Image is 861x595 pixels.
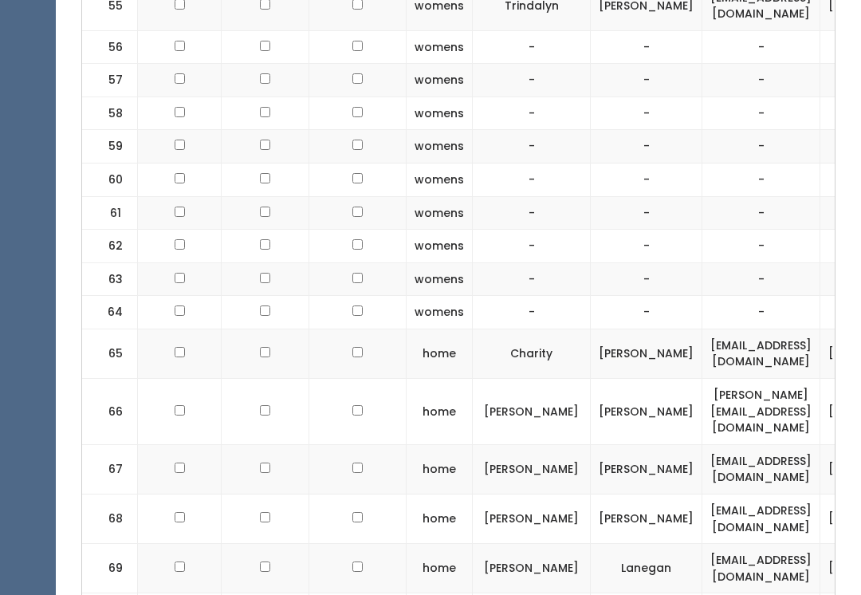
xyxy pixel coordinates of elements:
td: - [591,296,702,329]
td: - [702,97,820,130]
td: - [702,130,820,164]
td: womens [407,130,473,164]
td: - [473,130,591,164]
td: home [407,544,473,593]
td: [PERSON_NAME] [591,379,702,445]
td: - [473,164,591,197]
td: - [702,262,820,296]
td: womens [407,64,473,97]
td: womens [407,196,473,230]
td: 69 [82,544,138,593]
td: Lanegan [591,544,702,593]
td: 57 [82,64,138,97]
td: [PERSON_NAME] [473,494,591,543]
td: womens [407,230,473,263]
td: 63 [82,262,138,296]
td: home [407,494,473,543]
td: womens [407,296,473,329]
td: 67 [82,444,138,494]
td: - [591,230,702,263]
td: - [473,97,591,130]
td: home [407,329,473,378]
td: - [591,164,702,197]
td: [PERSON_NAME] [591,444,702,494]
td: home [407,379,473,445]
td: - [702,30,820,64]
td: home [407,444,473,494]
td: - [473,196,591,230]
td: - [702,164,820,197]
td: 65 [82,329,138,378]
td: 61 [82,196,138,230]
td: [EMAIL_ADDRESS][DOMAIN_NAME] [702,329,820,378]
td: - [591,196,702,230]
td: - [591,64,702,97]
td: - [702,64,820,97]
td: - [591,262,702,296]
td: 64 [82,296,138,329]
td: [PERSON_NAME] [591,329,702,378]
td: 58 [82,97,138,130]
td: - [473,262,591,296]
td: womens [407,30,473,64]
td: [PERSON_NAME] [473,544,591,593]
td: - [591,130,702,164]
td: womens [407,164,473,197]
td: 66 [82,379,138,445]
td: [EMAIL_ADDRESS][DOMAIN_NAME] [702,494,820,543]
td: 56 [82,30,138,64]
td: - [473,296,591,329]
td: [PERSON_NAME] [473,379,591,445]
td: - [702,196,820,230]
td: [EMAIL_ADDRESS][DOMAIN_NAME] [702,544,820,593]
td: womens [407,262,473,296]
td: [PERSON_NAME] [591,494,702,543]
td: - [473,30,591,64]
td: - [591,30,702,64]
td: [PERSON_NAME] [473,444,591,494]
td: Charity [473,329,591,378]
td: - [473,64,591,97]
td: 68 [82,494,138,543]
td: - [702,296,820,329]
td: 60 [82,164,138,197]
td: 62 [82,230,138,263]
td: - [702,230,820,263]
td: - [591,97,702,130]
td: 59 [82,130,138,164]
td: - [473,230,591,263]
td: womens [407,97,473,130]
td: [PERSON_NAME][EMAIL_ADDRESS][DOMAIN_NAME] [702,379,820,445]
td: [EMAIL_ADDRESS][DOMAIN_NAME] [702,444,820,494]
